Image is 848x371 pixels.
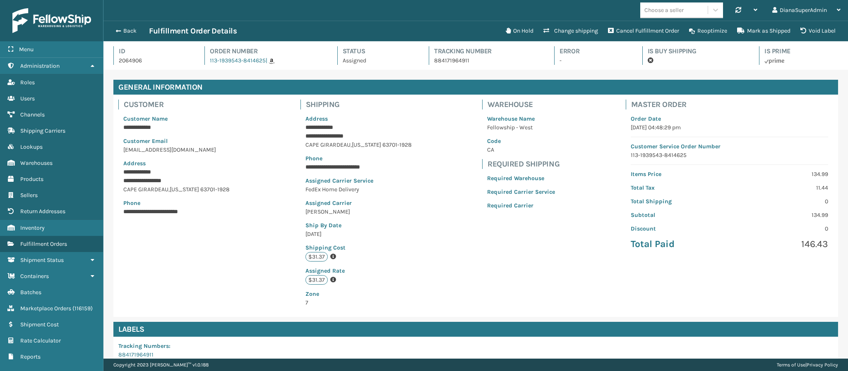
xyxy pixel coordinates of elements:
[543,28,549,33] i: Change shipping
[434,56,539,65] p: 884171964911
[648,46,744,56] h4: Is Buy Shipping
[124,100,235,109] h4: Customer
[20,289,41,296] span: Batches
[305,290,412,306] span: 7
[305,230,412,238] p: [DATE]
[170,186,199,193] span: [US_STATE]
[149,26,237,36] h3: Fulfillment Order Details
[305,252,328,262] p: $31.37
[631,211,725,219] p: Subtotal
[20,192,38,199] span: Sellers
[800,28,806,33] i: VOIDLABEL
[305,243,412,252] p: Shipping Cost
[538,23,603,39] button: Change shipping
[305,199,412,207] p: Assigned Carrier
[210,46,322,56] h4: Order Number
[305,207,412,216] p: [PERSON_NAME]
[487,114,555,123] p: Warehouse Name
[20,111,45,118] span: Channels
[19,46,34,53] span: Menu
[608,28,614,33] i: Cancel Fulfillment Order
[631,197,725,206] p: Total Shipping
[72,305,93,312] span: ( 116159 )
[737,28,745,33] i: Mark as Shipped
[266,57,267,64] span: |
[123,145,230,154] p: [EMAIL_ADDRESS][DOMAIN_NAME]
[123,137,230,145] p: Customer Email
[777,359,838,371] div: |
[118,351,154,358] a: 884171964911
[487,201,555,210] p: Required Carrier
[644,6,684,14] div: Choose a seller
[306,100,417,109] h4: Shipping
[20,224,45,231] span: Inventory
[20,353,41,360] span: Reports
[560,56,627,65] p: -
[631,238,725,250] p: Total Paid
[210,57,266,64] a: 113-1939543-8414625
[487,123,555,132] p: Fellowship - West
[20,273,49,280] span: Containers
[352,141,381,148] span: [US_STATE]
[20,240,67,247] span: Fulfillment Orders
[603,23,684,39] button: Cancel Fulfillment Order
[689,29,695,34] i: Reoptimize
[734,238,828,250] p: 146.43
[20,79,35,86] span: Roles
[266,57,274,64] a: |
[20,159,53,166] span: Warehouses
[305,290,412,298] p: Zone
[764,46,838,56] h4: Is Prime
[20,143,43,150] span: Lookups
[305,176,412,185] p: Assigned Carrier Service
[113,80,838,95] h4: General Information
[631,100,833,109] h4: Master Order
[631,151,828,159] p: 113-1939543-8414625
[20,176,43,183] span: Products
[631,183,725,192] p: Total Tax
[631,123,828,132] p: [DATE] 04:48:29 pm
[631,114,828,123] p: Order Date
[631,170,725,178] p: Items Price
[123,114,230,123] p: Customer Name
[305,141,351,148] span: CAPE GIRARDEAU
[487,188,555,196] p: Required Carrier Service
[20,257,64,264] span: Shipment Status
[305,115,328,122] span: Address
[168,186,170,193] span: ,
[123,199,230,207] p: Phone
[488,100,560,109] h4: Warehouse
[807,362,838,368] a: Privacy Policy
[382,141,412,148] span: 63701-1928
[795,23,841,39] button: Void Label
[631,142,828,151] p: Customer Service Order Number
[20,337,61,344] span: Rate Calculator
[488,159,560,169] h4: Required Shipping
[631,224,725,233] p: Discount
[12,8,91,33] img: logo
[119,46,190,56] h4: Id
[734,183,828,192] p: 11.44
[200,186,230,193] span: 63701-1928
[20,305,71,312] span: Marketplace Orders
[434,46,539,56] h4: Tracking Number
[20,62,60,69] span: Administration
[777,362,805,368] a: Terms of Use
[487,145,555,154] p: CA
[118,342,171,350] span: Tracking Numbers :
[506,28,511,33] i: On Hold
[20,127,65,134] span: Shipping Carriers
[734,197,828,206] p: 0
[734,211,828,219] p: 134.99
[487,174,555,183] p: Required Warehouse
[501,23,538,39] button: On Hold
[305,185,412,194] p: FedEx Home Delivery
[119,56,190,65] p: 2064906
[123,186,168,193] span: CAPE GIRARDEAU
[734,170,828,178] p: 134.99
[560,46,627,56] h4: Error
[684,23,732,39] button: Reoptimize
[113,322,838,337] h4: Labels
[20,95,35,102] span: Users
[123,160,146,167] span: Address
